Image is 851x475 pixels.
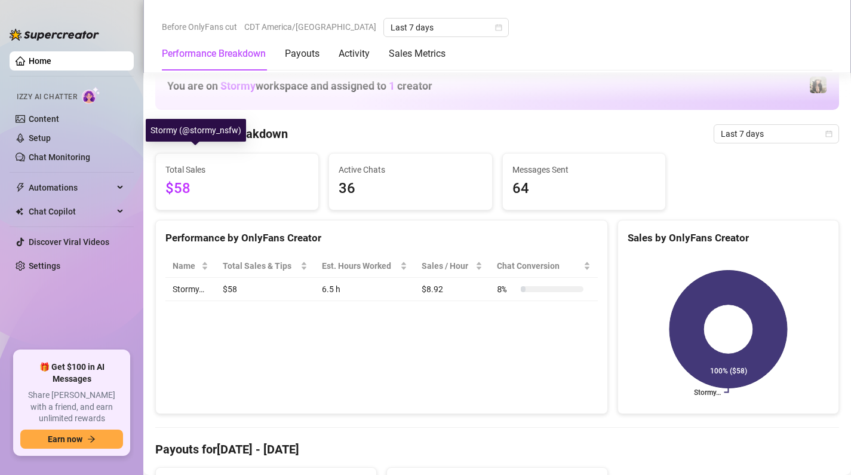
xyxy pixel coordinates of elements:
[82,87,100,104] img: AI Chatter
[165,163,309,176] span: Total Sales
[165,177,309,200] span: $58
[339,163,482,176] span: Active Chats
[810,434,839,463] iframe: Intercom live chat
[29,56,51,66] a: Home
[29,237,109,247] a: Discover Viral Videos
[216,255,315,278] th: Total Sales & Tips
[29,261,60,271] a: Settings
[315,278,414,301] td: 6.5 h
[29,114,59,124] a: Content
[48,434,82,444] span: Earn now
[244,18,376,36] span: CDT America/[GEOGRAPHIC_DATA]
[16,183,25,192] span: thunderbolt
[694,388,721,397] text: Stormy…
[721,125,832,143] span: Last 7 days
[495,24,502,31] span: calendar
[29,202,113,221] span: Chat Copilot
[220,79,256,92] span: Stormy
[512,163,656,176] span: Messages Sent
[512,177,656,200] span: 64
[162,47,266,61] div: Performance Breakdown
[16,207,23,216] img: Chat Copilot
[165,230,598,246] div: Performance by OnlyFans Creator
[628,230,829,246] div: Sales by OnlyFans Creator
[414,278,490,301] td: $8.92
[422,259,473,272] span: Sales / Hour
[29,152,90,162] a: Chat Monitoring
[339,177,482,200] span: 36
[497,283,516,296] span: 8 %
[173,259,199,272] span: Name
[391,19,502,36] span: Last 7 days
[10,29,99,41] img: logo-BBDzfeDw.svg
[339,47,370,61] div: Activity
[414,255,490,278] th: Sales / Hour
[20,361,123,385] span: 🎁 Get $100 in AI Messages
[146,119,246,142] div: Stormy (@stormy_nsfw)
[216,278,315,301] td: $58
[165,278,216,301] td: Stormy…
[389,47,446,61] div: Sales Metrics
[165,255,216,278] th: Name
[167,79,432,93] h1: You are on workspace and assigned to creator
[20,430,123,449] button: Earn nowarrow-right
[389,79,395,92] span: 1
[825,130,832,137] span: calendar
[322,259,398,272] div: Est. Hours Worked
[162,18,237,36] span: Before OnlyFans cut
[87,435,96,443] span: arrow-right
[810,76,827,93] img: Stormy
[490,255,598,278] th: Chat Conversion
[29,178,113,197] span: Automations
[20,390,123,425] span: Share [PERSON_NAME] with a friend, and earn unlimited rewards
[223,259,298,272] span: Total Sales & Tips
[29,133,51,143] a: Setup
[285,47,319,61] div: Payouts
[17,91,77,103] span: Izzy AI Chatter
[155,441,839,458] h4: Payouts for [DATE] - [DATE]
[497,259,581,272] span: Chat Conversion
